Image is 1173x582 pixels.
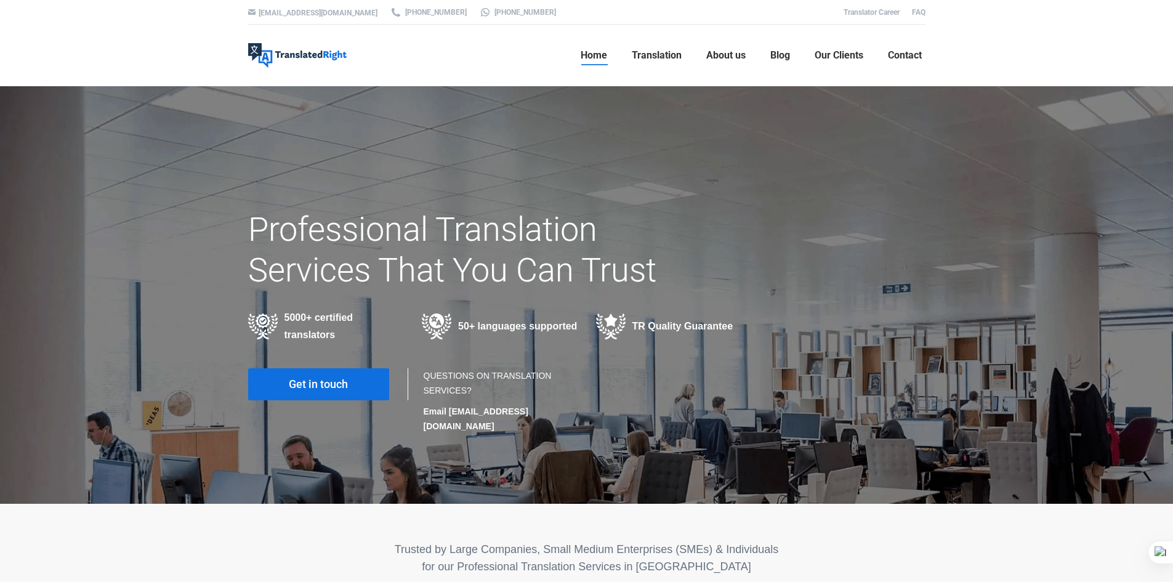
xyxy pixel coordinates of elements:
img: Translated Right [248,43,347,68]
a: Our Clients [811,36,867,75]
div: 50+ languages supported [422,313,578,339]
a: Get in touch [248,368,389,400]
a: Translation [628,36,685,75]
a: Blog [767,36,794,75]
span: Translation [632,49,682,62]
a: About us [703,36,749,75]
a: [EMAIL_ADDRESS][DOMAIN_NAME] [259,9,377,17]
span: Our Clients [815,49,863,62]
a: [PHONE_NUMBER] [390,7,467,18]
a: Home [577,36,611,75]
div: TR Quality Guarantee [596,313,752,339]
strong: Email [EMAIL_ADDRESS][DOMAIN_NAME] [424,406,528,431]
a: [PHONE_NUMBER] [479,7,556,18]
p: Trusted by Large Companies, Small Medium Enterprises (SMEs) & Individuals for our Professional Tr... [248,541,925,575]
a: Translator Career [844,8,900,17]
span: About us [706,49,746,62]
img: Professional Certified Translators providing translation services in various industries in 50+ la... [248,313,278,339]
div: QUESTIONS ON TRANSLATION SERVICES? [424,368,574,434]
span: Home [581,49,607,62]
span: Blog [770,49,790,62]
a: Contact [884,36,925,75]
a: FAQ [912,8,925,17]
span: Get in touch [289,378,348,390]
div: 5000+ certified translators [248,309,404,344]
h1: Professional Translation Services That You Can Trust [248,209,693,291]
span: Contact [888,49,922,62]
